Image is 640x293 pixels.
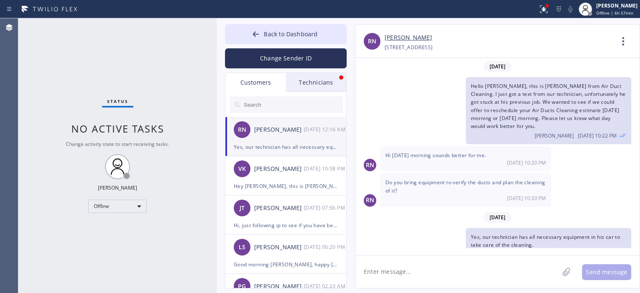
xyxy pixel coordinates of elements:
[304,164,347,173] div: 09/08/2025 9:58 AM
[578,132,617,139] span: [DATE] 10:22 PM
[234,142,338,152] div: Yes, our technician has all necessary equipment in his car to take care of the cleaning.
[366,195,374,205] span: RN
[66,140,169,148] span: Change activity state to start receiving tasks.
[385,33,432,43] a: [PERSON_NAME]
[98,184,137,191] div: [PERSON_NAME]
[471,233,620,248] span: Yes, our technician has all necessary equipment in his car to take care of the cleaning.
[239,243,245,252] span: LS
[385,179,545,194] span: Do you bring equipment to verify the ducts and plan the cleaning of it?
[264,30,317,38] span: Back to Dashboard
[225,48,347,68] button: Change Sender ID
[304,203,347,213] div: 09/08/2025 9:56 AM
[254,164,304,174] div: [PERSON_NAME]
[254,243,304,252] div: [PERSON_NAME]
[366,160,374,170] span: RN
[507,159,546,166] span: [DATE] 10:33 PM
[304,281,347,291] div: 09/05/2025 9:23 AM
[225,73,286,92] div: Customers
[484,61,511,72] span: [DATE]
[368,37,376,46] span: RN
[240,203,245,213] span: JT
[286,73,346,92] div: Technicians
[535,132,574,139] span: [PERSON_NAME]
[596,10,633,16] span: Offline | 6h 57min
[471,83,626,130] span: Hello [PERSON_NAME], this is [PERSON_NAME] from Air Duct Cleaning. I just got a text from our tec...
[385,43,432,52] div: [STREET_ADDRESS]
[243,96,343,113] input: Search
[225,24,347,44] button: Back to Dashboard
[254,203,304,213] div: [PERSON_NAME]
[507,195,546,202] span: [DATE] 10:33 PM
[234,260,338,269] div: Good morning [PERSON_NAME], happy [DATE]! We wanted to see if we could offer you to reschedule yo...
[234,220,338,230] div: Hi, just following ip to see if you have been able to obtain the photos requested?
[254,282,304,291] div: [PERSON_NAME]
[380,146,551,171] div: 09/08/2025 9:33 AM
[466,77,631,144] div: 09/08/2025 9:22 AM
[88,200,147,213] div: Offline
[466,228,631,263] div: 09/08/2025 9:16 AM
[238,125,246,135] span: RN
[565,3,576,15] button: Mute
[238,282,246,291] span: PG
[238,164,246,174] span: VK
[484,212,511,223] span: [DATE]
[596,2,637,9] div: [PERSON_NAME]
[304,242,347,252] div: 09/08/2025 9:20 AM
[234,181,338,191] div: Hey [PERSON_NAME], this is [PERSON_NAME] from 5 Star Air. Sorry for catching you at a bad time on...
[71,122,164,135] span: No active tasks
[380,173,551,206] div: 09/08/2025 9:33 AM
[582,264,631,280] button: Send message
[385,152,486,159] span: Hi [DATE] morning sounds better for me.
[304,125,347,134] div: 09/08/2025 9:16 AM
[254,125,304,135] div: [PERSON_NAME]
[107,98,128,104] span: Status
